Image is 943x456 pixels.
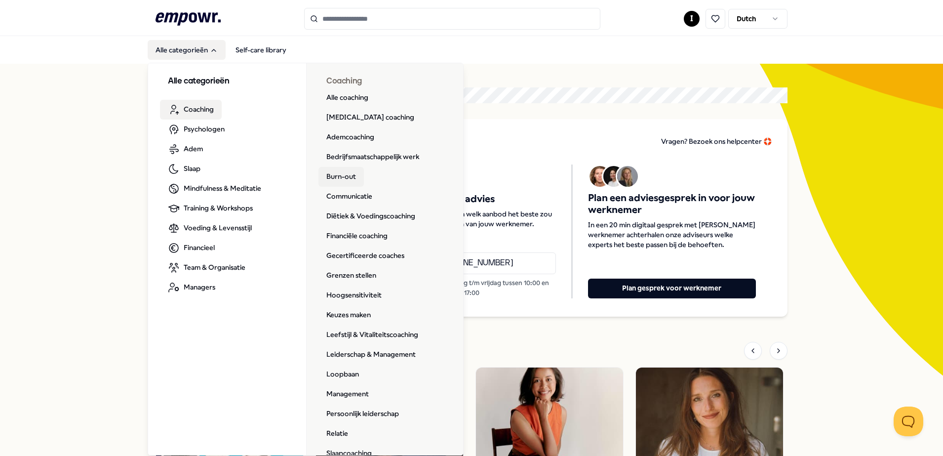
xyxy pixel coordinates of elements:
input: Search for products, categories or subcategories [304,8,600,30]
span: Coaching [184,104,214,115]
button: Plan gesprek voor werknemer [588,279,756,298]
span: Psychologen [184,124,225,134]
iframe: Help Scout Beacon - Open [894,407,923,436]
img: Avatar [589,166,610,187]
a: Training & Workshops [160,199,261,218]
a: Persoonlijk leiderschap [318,404,407,424]
a: Voeding & Levensstijl [160,218,260,238]
span: Slaap [184,163,200,174]
span: Adem [184,143,203,154]
a: Communicatie [318,187,380,207]
p: Bereikbaar van maandag t/m vrijdag tussen 10:00 en 17:00 [388,278,555,298]
a: Loopbaan [318,365,367,384]
a: Ademcoaching [318,127,382,147]
nav: Main [148,40,294,60]
a: Leiderschap & Management [318,345,424,365]
a: Adem [160,139,211,159]
span: Managers [184,282,215,292]
a: Slaap [160,159,208,179]
a: Coaching [160,100,222,120]
a: Gecertificeerde coaches [318,246,412,266]
h3: Coaching [326,75,444,88]
a: Team & Organisatie [160,258,253,278]
a: Diëtiek & Voedingscoaching [318,207,423,226]
a: [MEDICAL_DATA] coaching [318,108,422,127]
span: Voeding & Levensstijl [184,222,252,233]
span: In een 20 min digitaal gesprek met [PERSON_NAME] werknemer achterhalen onze adviseurs welke exper... [588,220,756,249]
img: Avatar [617,166,638,187]
a: Mindfulness & Meditatie [160,179,269,199]
a: Relatie [318,424,356,444]
a: Psychologen [160,120,233,139]
a: Bedrijfsmaatschappelijk werk [318,147,427,167]
span: Overleg zelf telefonisch welk aanbod het beste zou passen bij de behoeften van jouw werknemer. [388,209,555,229]
span: Krijg telefonisch advies [388,193,555,205]
span: Team & Organisatie [184,262,245,273]
div: Alle categorieën [148,63,464,456]
span: Training & Workshops [184,203,253,213]
span: Plan een adviesgesprek in voor jouw werknemer [588,192,756,216]
a: Self-care library [228,40,294,60]
a: Keuzes maken [318,305,379,325]
a: Burn-out [318,167,364,187]
a: Grenzen stellen [318,266,384,286]
a: Bel [PHONE_NUMBER] [388,252,555,274]
h3: Alle categorieën [168,75,286,88]
button: Alle categorieën [148,40,226,60]
a: Management [318,384,377,404]
span: Financieel [184,242,215,253]
a: Leefstijl & Vitaliteitscoaching [318,325,426,345]
a: Vragen? Bezoek ons helpcenter 🛟 [661,135,772,149]
a: Alle coaching [318,88,376,108]
a: Financieel [160,238,223,258]
button: I [684,11,700,27]
span: Vragen? Bezoek ons helpcenter 🛟 [661,137,772,145]
span: Mindfulness & Meditatie [184,183,261,194]
a: Financiële coaching [318,226,395,246]
a: Hoogsensitiviteit [318,286,390,305]
img: Avatar [603,166,624,187]
a: Managers [160,278,223,297]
